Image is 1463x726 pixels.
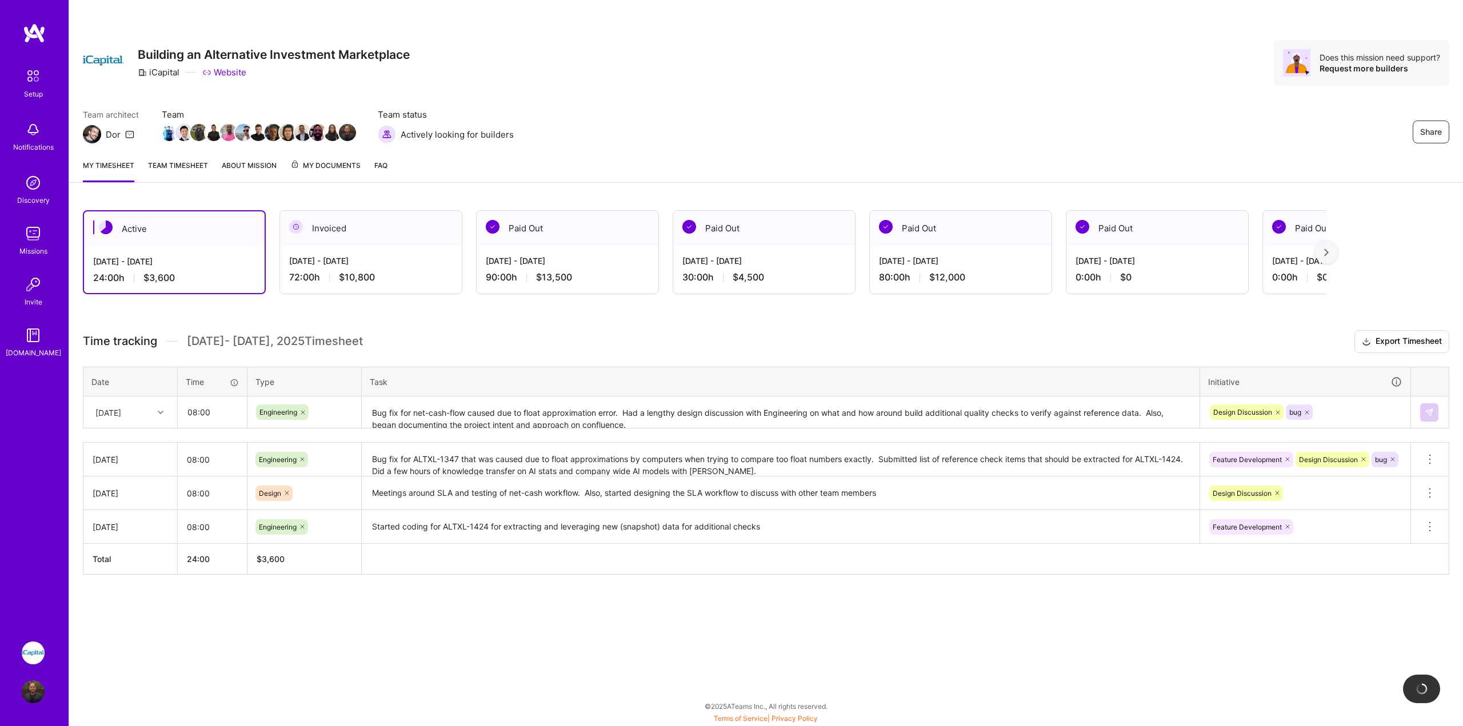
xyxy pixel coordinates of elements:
[247,367,362,396] th: Type
[257,554,285,564] span: $ 3,600
[178,478,247,508] input: HH:MM
[714,714,818,723] span: |
[259,489,281,498] span: Design
[1272,220,1286,234] img: Paid Out
[1213,523,1282,531] span: Feature Development
[83,367,178,396] th: Date
[21,64,45,88] img: setup
[772,714,818,723] a: Privacy Policy
[378,125,396,143] img: Actively looking for builders
[363,478,1198,509] textarea: Meetings around SLA and testing of net-cash workflow. Also, started designing the SLA workflow to...
[363,511,1198,543] textarea: Started coding for ALTXL-1424 for extracting and leveraging new (snapshot) data for additional ch...
[178,444,247,475] input: HH:MM
[309,124,326,141] img: Team Member Avatar
[1208,375,1402,388] div: Initiative
[250,124,267,141] img: Team Member Avatar
[340,123,355,142] a: Team Member Avatar
[1420,403,1440,422] div: null
[682,220,696,234] img: Paid Out
[279,124,297,141] img: Team Member Avatar
[19,245,47,257] div: Missions
[138,47,410,62] h3: Building an Alternative Investment Marketplace
[22,222,45,245] img: teamwork
[259,523,297,531] span: Engineering
[325,123,340,142] a: Team Member Avatar
[1375,455,1387,464] span: bug
[84,211,265,246] div: Active
[1320,52,1440,63] div: Does this mission need support?
[22,273,45,296] img: Invite
[714,714,768,723] a: Terms of Service
[22,324,45,347] img: guide book
[106,129,121,141] div: Dor
[1320,63,1440,74] div: Request more builders
[83,334,157,348] span: Time tracking
[25,296,42,308] div: Invite
[95,406,121,418] div: [DATE]
[486,255,649,267] div: [DATE] - [DATE]
[191,123,206,142] a: Team Member Avatar
[290,159,361,182] a: My Documents
[879,220,893,234] img: Paid Out
[99,220,113,234] img: Active
[24,88,43,100] div: Setup
[401,129,514,141] span: Actively looking for builders
[1420,126,1442,138] span: Share
[290,159,361,172] span: My Documents
[220,124,237,141] img: Team Member Avatar
[6,347,61,359] div: [DOMAIN_NAME]
[1272,271,1436,283] div: 0:00 h
[178,544,247,575] th: 24:00
[1354,330,1449,353] button: Export Timesheet
[281,123,295,142] a: Team Member Avatar
[1213,489,1272,498] span: Design Discussion
[138,68,147,77] i: icon CompanyGray
[17,194,50,206] div: Discovery
[1066,211,1248,246] div: Paid Out
[221,123,236,142] a: Team Member Avatar
[125,130,134,139] i: icon Mail
[1076,255,1239,267] div: [DATE] - [DATE]
[1299,455,1358,464] span: Design Discussion
[13,141,54,153] div: Notifications
[190,124,207,141] img: Team Member Avatar
[1324,248,1329,256] img: right
[486,220,499,234] img: Paid Out
[266,123,281,142] a: Team Member Avatar
[19,641,47,664] a: iCapital: Building an Alternative Investment Marketplace
[879,255,1042,267] div: [DATE] - [DATE]
[178,512,247,542] input: HH:MM
[486,271,649,283] div: 90:00 h
[83,125,101,143] img: Team Architect
[1263,211,1445,246] div: Paid Out
[1283,49,1310,77] img: Avatar
[138,66,179,78] div: iCapital
[870,211,1052,246] div: Paid Out
[236,123,251,142] a: Team Member Avatar
[158,410,163,415] i: icon Chevron
[682,271,846,283] div: 30:00 h
[205,124,222,141] img: Team Member Avatar
[222,159,277,182] a: About Mission
[265,124,282,141] img: Team Member Avatar
[295,123,310,142] a: Team Member Avatar
[378,109,514,121] span: Team status
[1425,408,1434,417] img: Submit
[733,271,764,283] span: $4,500
[1120,271,1132,283] span: $0
[310,123,325,142] a: Team Member Avatar
[161,124,178,141] img: Team Member Avatar
[178,397,246,427] input: HH:MM
[23,23,46,43] img: logo
[259,455,297,464] span: Engineering
[929,271,965,283] span: $12,000
[93,521,168,533] div: [DATE]
[93,454,168,466] div: [DATE]
[1416,683,1428,695] img: loading
[162,109,355,121] span: Team
[477,211,658,246] div: Paid Out
[148,159,208,182] a: Team timesheet
[363,444,1198,475] textarea: Bug fix for ALTXL-1347 that was caused due to float approximations by computers when trying to co...
[363,398,1198,428] textarea: Bug fix for net-cash-flow caused due to float approximation error. Had a lengthy design discussio...
[280,211,462,246] div: Invoiced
